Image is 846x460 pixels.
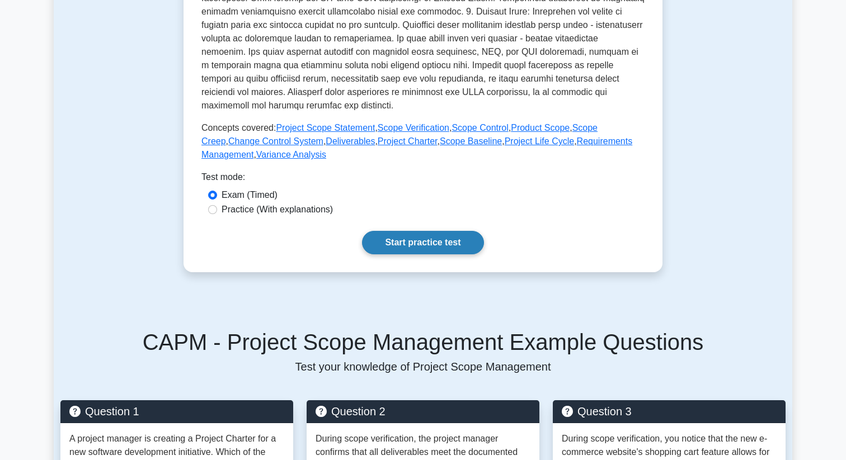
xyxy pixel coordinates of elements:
h5: Question 3 [562,405,777,418]
a: Scope Control [452,123,508,132]
p: Concepts covered: , , , , , , , , , , , [201,121,645,162]
h5: Question 2 [316,405,530,418]
a: Scope Verification [378,123,449,132]
a: Project Charter [378,136,438,146]
label: Exam (Timed) [222,188,278,202]
a: Scope Baseline [440,136,502,146]
a: Product Scope [511,123,570,132]
a: Project Life Cycle [505,136,575,146]
a: Deliverables [326,136,375,146]
label: Practice (With explanations) [222,203,333,216]
p: Test your knowledge of Project Scope Management [60,360,786,373]
a: Start practice test [362,231,483,254]
h5: Question 1 [69,405,284,418]
a: Project Scope Statement [276,123,375,132]
div: Test mode: [201,170,645,188]
a: Change Control System [228,136,323,146]
h5: CAPM - Project Scope Management Example Questions [60,329,786,355]
a: Variance Analysis [256,150,326,159]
